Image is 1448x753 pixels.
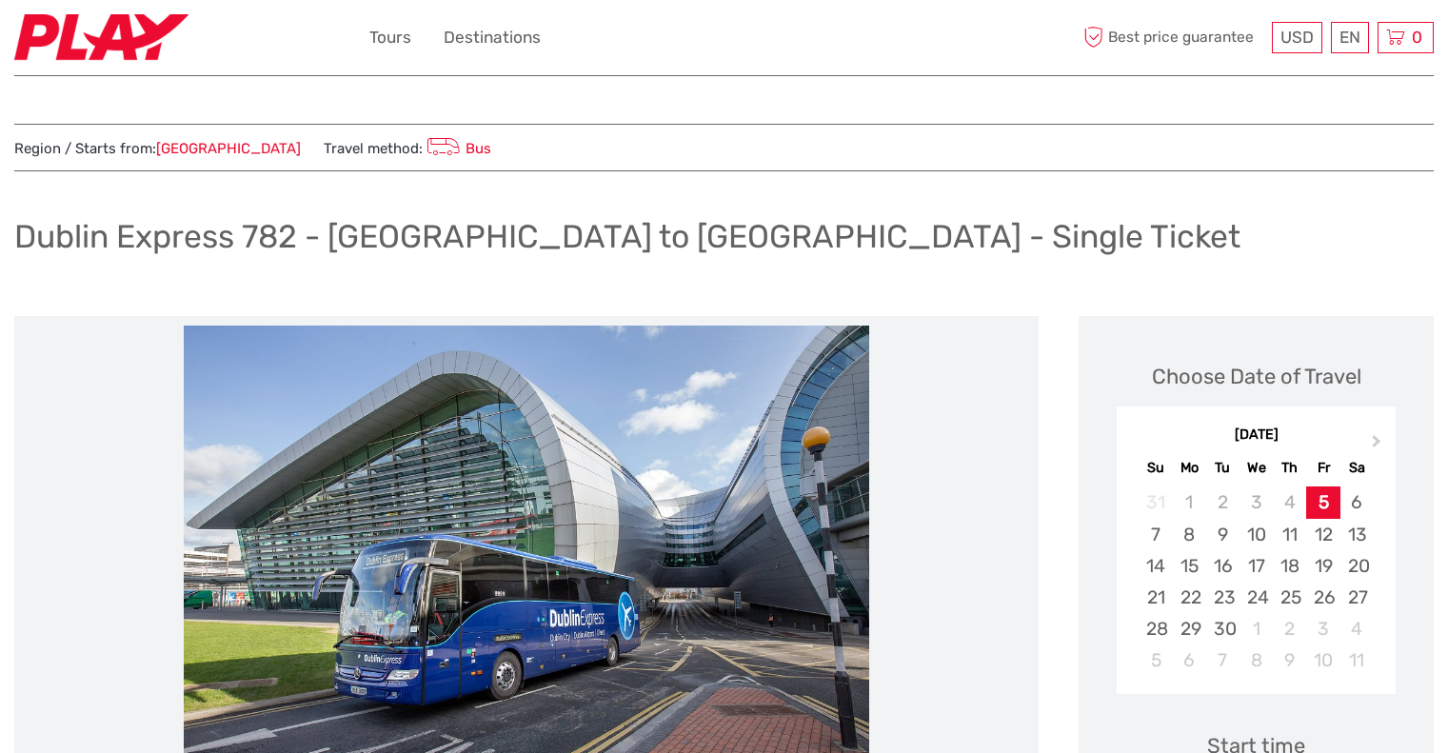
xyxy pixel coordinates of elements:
div: Choose Saturday, October 11th, 2025 [1340,644,1374,676]
a: Bus [423,140,491,157]
div: Choose Friday, October 3rd, 2025 [1306,613,1339,644]
div: We [1240,455,1273,481]
div: Choose Wednesday, October 8th, 2025 [1240,644,1273,676]
div: Choose Wednesday, September 17th, 2025 [1240,550,1273,582]
span: Best price guarantee [1079,22,1267,53]
div: Choose Wednesday, September 10th, 2025 [1240,519,1273,550]
span: Region / Starts from: [14,139,301,159]
div: Choose Saturday, September 13th, 2025 [1340,519,1374,550]
div: Fr [1306,455,1339,481]
button: Next Month [1363,430,1394,461]
div: Choose Saturday, September 20th, 2025 [1340,550,1374,582]
div: EN [1331,22,1369,53]
a: [GEOGRAPHIC_DATA] [156,140,301,157]
div: Choose Monday, October 6th, 2025 [1173,644,1206,676]
div: Choose Sunday, September 14th, 2025 [1139,550,1172,582]
div: Choose Tuesday, September 16th, 2025 [1206,550,1240,582]
div: Not available Thursday, September 4th, 2025 [1273,486,1306,518]
div: Not available Wednesday, September 3rd, 2025 [1240,486,1273,518]
div: month 2025-09 [1123,486,1390,676]
div: Choose Sunday, September 7th, 2025 [1139,519,1172,550]
div: Choose Sunday, September 28th, 2025 [1139,613,1172,644]
div: Choose Friday, September 19th, 2025 [1306,550,1339,582]
div: Choose Thursday, September 11th, 2025 [1273,519,1306,550]
div: Choose Thursday, September 25th, 2025 [1273,582,1306,613]
div: Choose Monday, September 8th, 2025 [1173,519,1206,550]
div: Choose Saturday, September 6th, 2025 [1340,486,1374,518]
div: Mo [1173,455,1206,481]
div: [DATE] [1117,426,1396,446]
div: Tu [1206,455,1240,481]
div: Not available Sunday, August 31st, 2025 [1139,486,1172,518]
div: Not available Monday, September 1st, 2025 [1173,486,1206,518]
div: Choose Sunday, October 5th, 2025 [1139,644,1172,676]
div: Choose Monday, September 29th, 2025 [1173,613,1206,644]
div: Sa [1340,455,1374,481]
div: Choose Saturday, September 27th, 2025 [1340,582,1374,613]
div: Choose Tuesday, October 7th, 2025 [1206,644,1240,676]
div: Choose Thursday, October 9th, 2025 [1273,644,1306,676]
a: Tours [369,24,411,51]
div: Choose Thursday, October 2nd, 2025 [1273,613,1306,644]
div: Choose Sunday, September 21st, 2025 [1139,582,1172,613]
div: Choose Friday, September 12th, 2025 [1306,519,1339,550]
span: USD [1280,28,1314,47]
a: Destinations [444,24,541,51]
img: 2467-7e1744d7-2434-4362-8842-68c566c31c52_logo_small.jpg [14,14,188,61]
div: Th [1273,455,1306,481]
span: 0 [1409,28,1425,47]
div: Choose Tuesday, September 23rd, 2025 [1206,582,1240,613]
div: Choose Friday, September 5th, 2025 [1306,486,1339,518]
div: Choose Wednesday, October 1st, 2025 [1240,613,1273,644]
h1: Dublin Express 782 - [GEOGRAPHIC_DATA] to [GEOGRAPHIC_DATA] - Single Ticket [14,217,1240,256]
div: Choose Monday, September 15th, 2025 [1173,550,1206,582]
div: Choose Date of Travel [1152,362,1361,391]
div: Choose Monday, September 22nd, 2025 [1173,582,1206,613]
div: Su [1139,455,1172,481]
div: Choose Wednesday, September 24th, 2025 [1240,582,1273,613]
div: Choose Friday, October 10th, 2025 [1306,644,1339,676]
div: Choose Saturday, October 4th, 2025 [1340,613,1374,644]
div: Not available Tuesday, September 2nd, 2025 [1206,486,1240,518]
span: Travel method: [324,134,491,161]
div: Choose Thursday, September 18th, 2025 [1273,550,1306,582]
div: Choose Tuesday, September 30th, 2025 [1206,613,1240,644]
div: Choose Friday, September 26th, 2025 [1306,582,1339,613]
div: Choose Tuesday, September 9th, 2025 [1206,519,1240,550]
